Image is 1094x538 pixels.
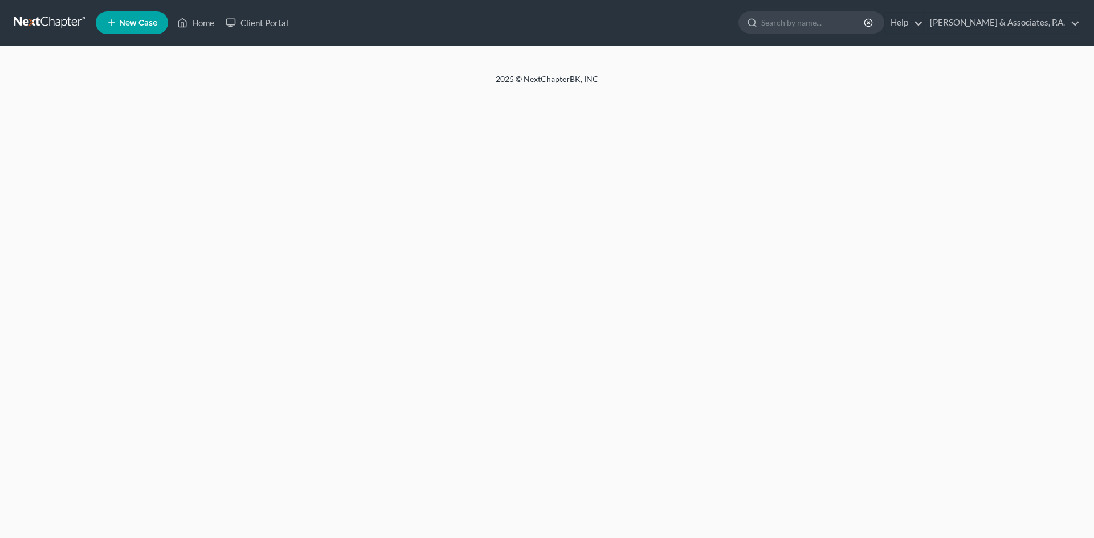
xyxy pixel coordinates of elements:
span: New Case [119,19,157,27]
a: Client Portal [220,13,294,33]
input: Search by name... [761,12,866,33]
a: [PERSON_NAME] & Associates, P.A. [924,13,1080,33]
div: 2025 © NextChapterBK, INC [222,73,872,94]
a: Help [885,13,923,33]
a: Home [172,13,220,33]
